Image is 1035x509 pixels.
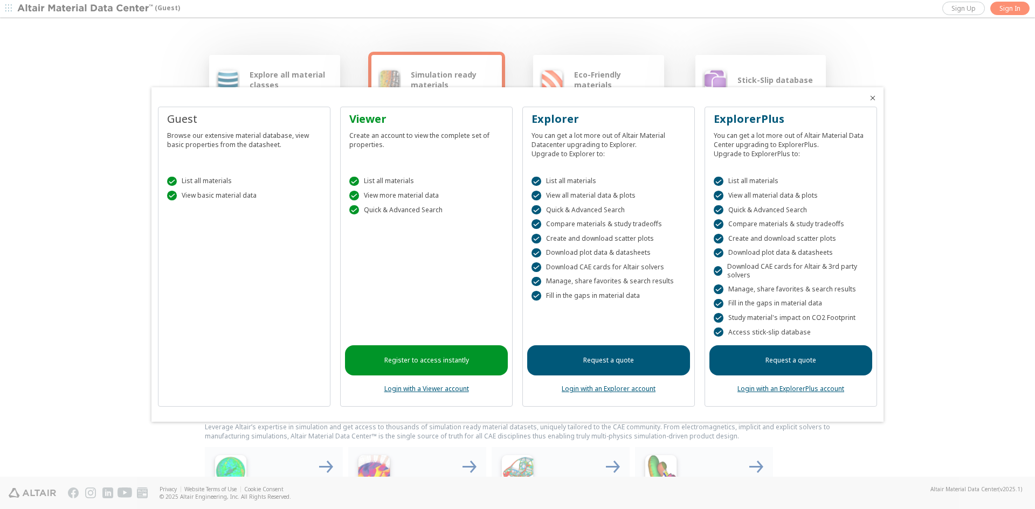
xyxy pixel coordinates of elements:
[714,284,868,294] div: Manage, share favorites & search results
[167,127,321,149] div: Browse our extensive material database, view basic properties from the datasheet.
[714,177,868,186] div: List all materials
[532,191,541,200] div: 
[349,191,503,200] div: View more material data
[167,177,321,186] div: List all materials
[532,248,686,258] div: Download plot data & datasheets
[167,191,177,200] div: 
[532,219,541,229] div: 
[349,205,503,215] div: Quick & Advanced Search
[532,205,541,215] div: 
[167,111,321,127] div: Guest
[714,327,723,337] div: 
[532,262,686,272] div: Download CAE cards for Altair solvers
[714,234,868,243] div: Create and download scatter plots
[532,234,686,243] div: Create and download scatter plots
[532,205,686,215] div: Quick & Advanced Search
[714,177,723,186] div: 
[167,191,321,200] div: View basic material data
[562,384,655,393] a: Login with an Explorer account
[532,177,541,186] div: 
[709,345,872,375] a: Request a quote
[532,277,686,287] div: Manage, share favorites & search results
[532,234,541,243] div: 
[532,111,686,127] div: Explorer
[714,111,868,127] div: ExplorerPlus
[532,291,686,301] div: Fill in the gaps in material data
[384,384,469,393] a: Login with a Viewer account
[714,262,868,280] div: Download CAE cards for Altair & 3rd party solvers
[349,191,359,200] div: 
[349,111,503,127] div: Viewer
[714,327,868,337] div: Access stick-slip database
[714,266,722,276] div: 
[532,177,686,186] div: List all materials
[349,177,359,186] div: 
[349,127,503,149] div: Create an account to view the complete set of properties.
[527,345,690,375] a: Request a quote
[714,284,723,294] div: 
[167,177,177,186] div: 
[714,234,723,243] div: 
[345,345,508,375] a: Register to access instantly
[349,205,359,215] div: 
[532,127,686,158] div: You can get a lot more out of Altair Material Datacenter upgrading to Explorer. Upgrade to Explor...
[714,205,723,215] div: 
[349,177,503,186] div: List all materials
[714,127,868,158] div: You can get a lot more out of Altair Material Data Center upgrading to ExplorerPlus. Upgrade to E...
[532,262,541,272] div: 
[714,248,868,258] div: Download plot data & datasheets
[714,219,723,229] div: 
[714,248,723,258] div: 
[714,219,868,229] div: Compare materials & study tradeoffs
[532,248,541,258] div: 
[532,291,541,301] div: 
[532,219,686,229] div: Compare materials & study tradeoffs
[714,205,868,215] div: Quick & Advanced Search
[714,313,723,323] div: 
[532,191,686,200] div: View all material data & plots
[714,299,868,309] div: Fill in the gaps in material data
[737,384,844,393] a: Login with an ExplorerPlus account
[714,191,723,200] div: 
[714,191,868,200] div: View all material data & plots
[714,313,868,323] div: Study material's impact on CO2 Footprint
[714,299,723,309] div: 
[868,94,877,102] button: Close
[532,277,541,287] div: 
